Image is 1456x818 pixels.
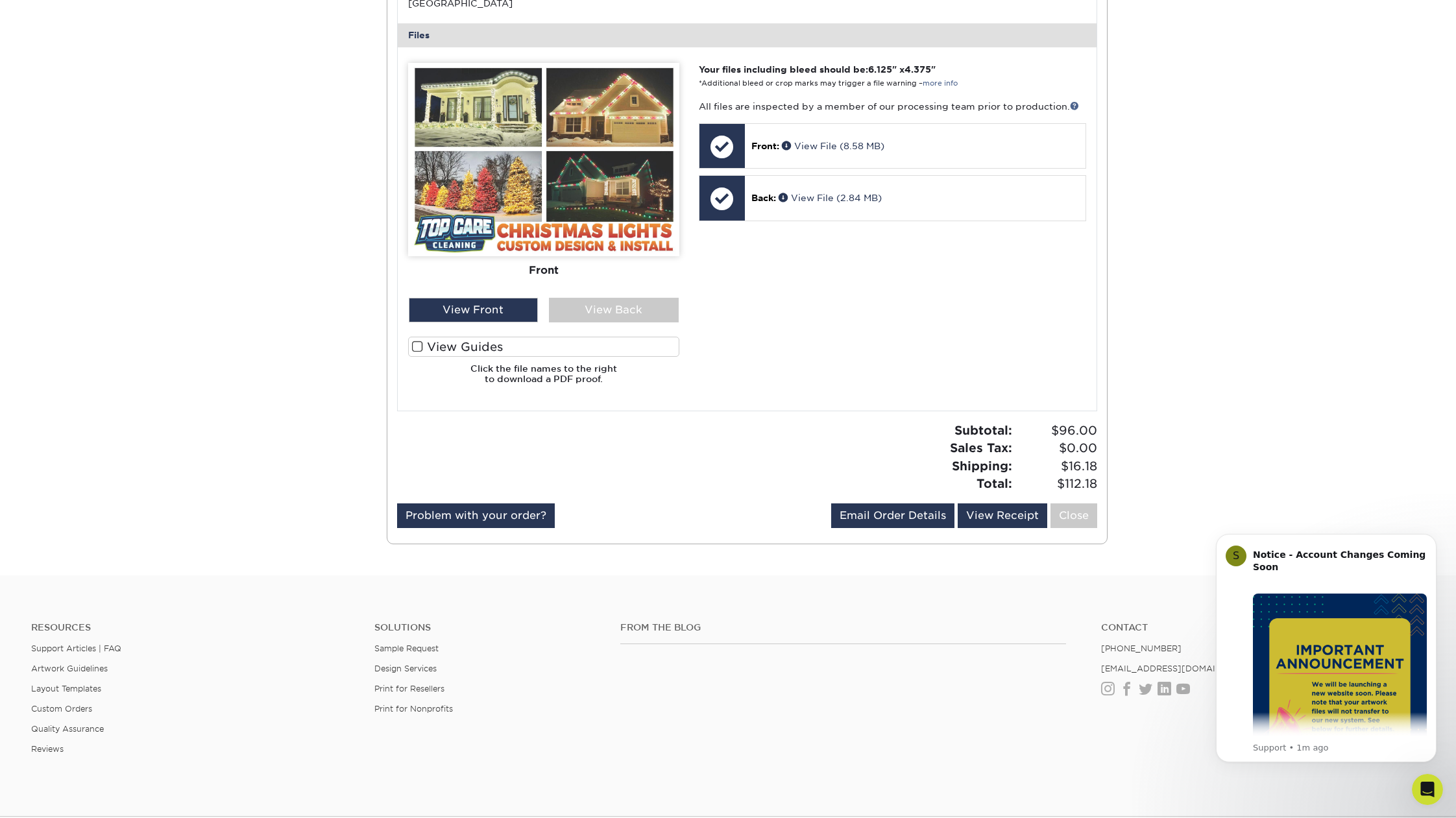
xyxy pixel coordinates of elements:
strong: Sales Tax: [950,440,1012,455]
a: Artwork Guidelines [31,664,108,673]
div: View Back [549,298,679,322]
iframe: Intercom notifications message [1196,518,1456,812]
a: Email Order Details [831,503,954,528]
a: Support Articles | FAQ [31,644,121,653]
span: $16.18 [1016,457,1097,475]
h6: Click the file names to the right to download a PDF proof. [408,363,679,395]
span: $0.00 [1016,439,1097,457]
a: Reviews [31,744,64,754]
a: View Receipt [958,503,1047,528]
a: Design Services [374,664,437,673]
a: Print for Nonprofits [374,704,453,714]
a: View File (8.58 MB) [782,141,884,151]
a: Layout Templates [31,684,101,693]
h4: From the Blog [620,622,1066,633]
div: Files [398,23,1097,47]
a: Print for Resellers [374,684,444,693]
a: [EMAIL_ADDRESS][DOMAIN_NAME] [1101,664,1256,673]
a: View File (2.84 MB) [779,193,882,203]
a: Problem with your order? [397,503,555,528]
span: Back: [751,193,776,203]
span: Front: [751,141,779,151]
a: Quality Assurance [31,724,104,734]
a: [PHONE_NUMBER] [1101,644,1182,653]
a: more info [923,79,958,88]
strong: Subtotal: [954,423,1012,437]
a: Close [1050,503,1097,528]
strong: Shipping: [952,459,1012,473]
span: 6.125 [868,64,892,75]
label: View Guides [408,337,679,357]
h4: Resources [31,622,355,633]
small: *Additional bleed or crop marks may trigger a file warning – [699,79,958,88]
h4: Solutions [374,622,600,633]
a: Contact [1101,622,1425,633]
div: View Front [409,298,539,322]
a: Custom Orders [31,704,92,714]
strong: Total: [977,476,1012,490]
span: $96.00 [1016,422,1097,440]
strong: Your files including bleed should be: " x " [699,64,936,75]
div: Front [408,256,679,285]
span: $112.18 [1016,475,1097,493]
a: Sample Request [374,644,439,653]
iframe: Intercom live chat [1412,774,1443,805]
span: 4.375 [904,64,931,75]
p: All files are inspected by a member of our processing team prior to production. [699,100,1086,113]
